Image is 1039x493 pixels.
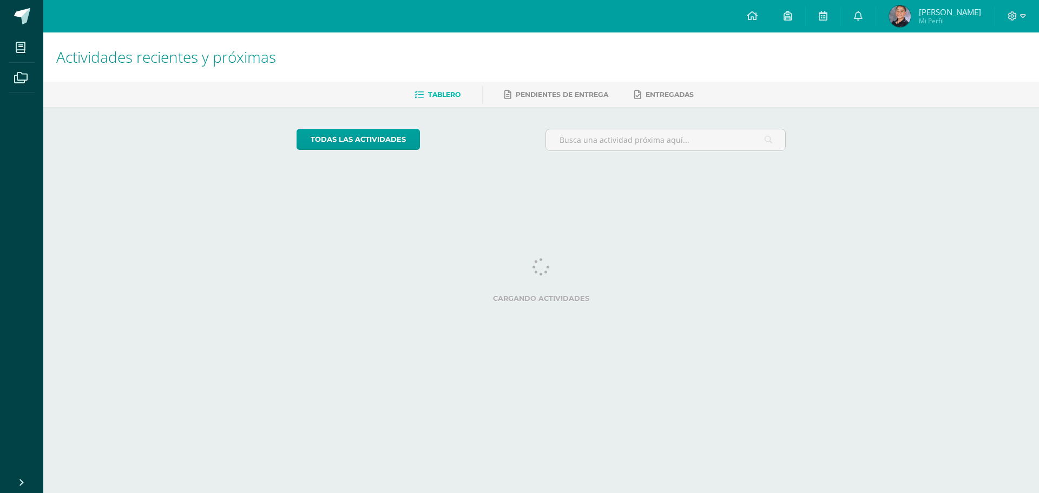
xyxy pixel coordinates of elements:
a: todas las Actividades [297,129,420,150]
span: Entregadas [646,90,694,98]
span: [PERSON_NAME] [919,6,981,17]
a: Entregadas [634,86,694,103]
span: Tablero [428,90,461,98]
span: Actividades recientes y próximas [56,47,276,67]
a: Pendientes de entrega [504,86,608,103]
img: e58487b6d83c26c95fa70133dd27cb19.png [889,5,911,27]
a: Tablero [415,86,461,103]
label: Cargando actividades [297,294,786,303]
input: Busca una actividad próxima aquí... [546,129,786,150]
span: Mi Perfil [919,16,981,25]
span: Pendientes de entrega [516,90,608,98]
